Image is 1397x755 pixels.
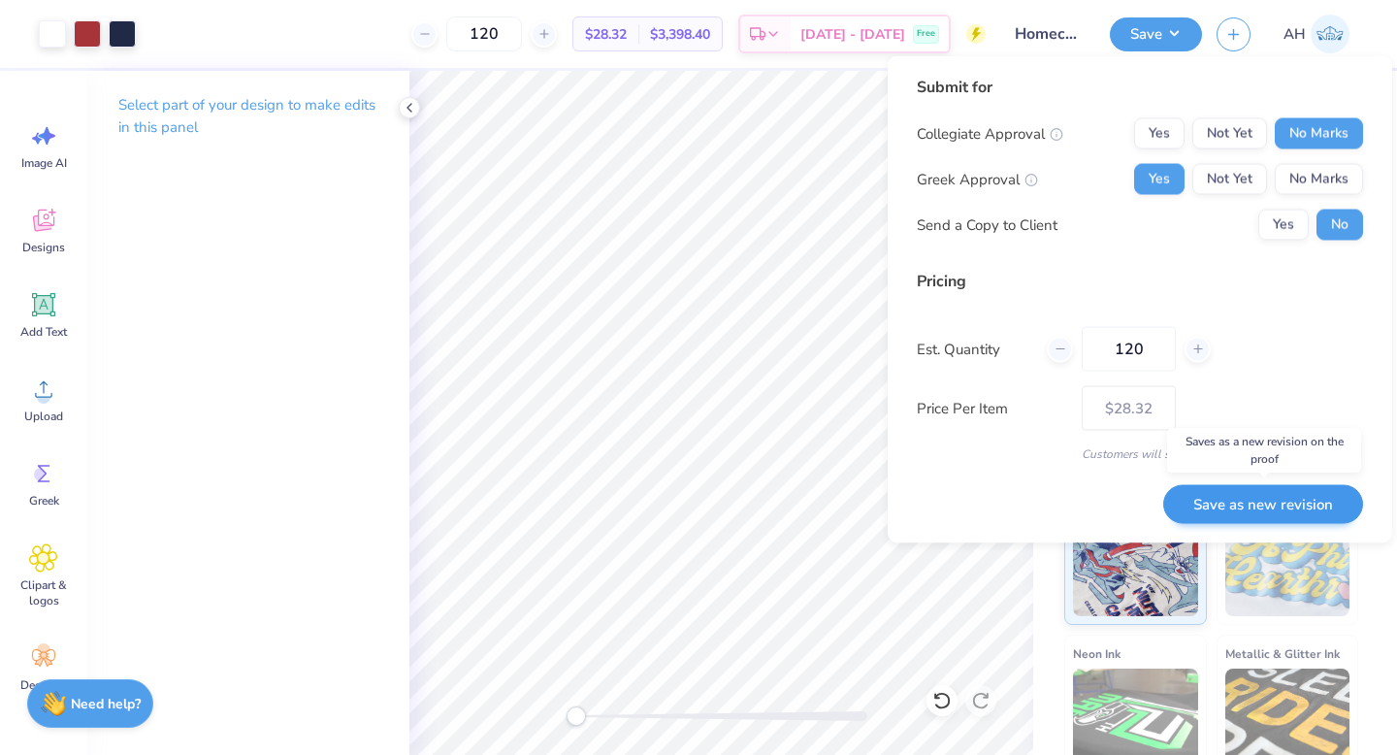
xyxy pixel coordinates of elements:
[22,240,65,255] span: Designs
[1275,164,1363,195] button: No Marks
[118,94,378,139] p: Select part of your design to make edits in this panel
[917,270,1363,293] div: Pricing
[1110,17,1202,51] button: Save
[71,695,141,713] strong: Need help?
[1311,15,1349,53] img: Abby Horton
[917,213,1057,236] div: Send a Copy to Client
[1073,643,1121,664] span: Neon Ink
[1134,118,1185,149] button: Yes
[20,677,67,693] span: Decorate
[12,577,76,608] span: Clipart & logos
[917,397,1067,419] label: Price Per Item
[1192,118,1267,149] button: Not Yet
[21,155,67,171] span: Image AI
[1163,484,1363,524] button: Save as new revision
[800,24,905,45] span: [DATE] - [DATE]
[29,493,59,509] span: Greek
[1192,164,1267,195] button: Not Yet
[917,76,1363,99] div: Submit for
[20,324,67,340] span: Add Text
[1134,164,1185,195] button: Yes
[917,338,1032,360] label: Est. Quantity
[917,27,935,41] span: Free
[1225,643,1340,664] span: Metallic & Glitter Ink
[1000,15,1095,53] input: Untitled Design
[1082,327,1176,372] input: – –
[917,168,1038,190] div: Greek Approval
[650,24,710,45] span: $3,398.40
[1275,118,1363,149] button: No Marks
[1225,519,1350,616] img: Puff Ink
[446,16,522,51] input: – –
[567,706,586,726] div: Accessibility label
[1283,23,1306,46] span: AH
[1316,210,1363,241] button: No
[1167,428,1361,473] div: Saves as a new revision on the proof
[917,445,1363,463] div: Customers will see this price on HQ.
[585,24,627,45] span: $28.32
[24,409,63,424] span: Upload
[1073,519,1198,616] img: Standard
[1258,210,1309,241] button: Yes
[917,122,1063,145] div: Collegiate Approval
[1275,15,1358,53] a: AH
